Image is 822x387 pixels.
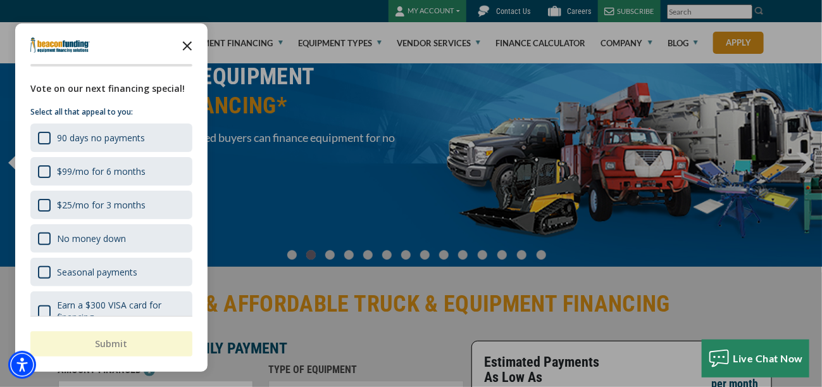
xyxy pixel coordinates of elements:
div: No money down [57,232,126,244]
div: $99/mo for 6 months [30,157,192,186]
div: Accessibility Menu [8,351,36,379]
span: Live Chat Now [733,352,804,364]
div: Survey [15,23,208,372]
div: 90 days no payments [30,124,192,152]
div: 90 days no payments [57,132,145,144]
button: Live Chat Now [702,339,810,377]
div: Seasonal payments [30,258,192,286]
div: Seasonal payments [57,266,137,278]
p: Select all that appeal to you: [30,106,192,118]
button: Submit [30,331,192,357]
div: Vote on our next financing special! [30,82,192,96]
button: Close the survey [175,32,200,58]
img: Company logo [30,37,90,53]
div: Earn a $300 VISA card for financing [30,291,192,331]
div: $25/mo for 3 months [57,199,146,211]
div: $99/mo for 6 months [57,165,146,177]
div: Earn a $300 VISA card for financing [57,299,185,323]
div: $25/mo for 3 months [30,191,192,219]
div: No money down [30,224,192,253]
